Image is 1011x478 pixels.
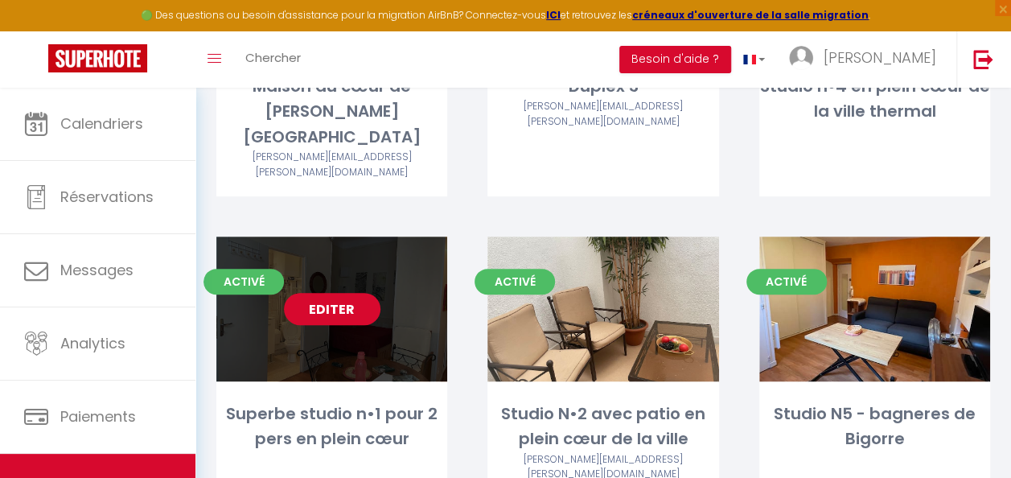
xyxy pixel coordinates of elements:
div: Airbnb [487,99,718,130]
div: Maison au cœur de [PERSON_NAME][GEOGRAPHIC_DATA] [216,74,447,150]
span: Activé [203,269,284,295]
span: Chercher [245,49,301,66]
a: Editer [284,293,380,325]
a: Chercher [233,31,313,88]
iframe: Chat [943,406,999,466]
span: Analytics [60,333,125,353]
img: Super Booking [48,44,147,72]
span: [PERSON_NAME] [824,47,936,68]
img: ... [789,46,813,70]
span: Paiements [60,406,136,426]
div: Studio N•2 avec patio en plein cœur de la ville [487,402,718,452]
button: Besoin d'aide ? [619,46,731,73]
span: Activé [746,269,827,295]
img: logout [973,49,993,69]
span: Activé [475,269,555,295]
div: Airbnb [216,150,447,180]
span: Messages [60,260,134,280]
span: Calendriers [60,113,143,134]
span: Réservations [60,187,154,207]
div: Studio N5 - bagneres de Bigorre [759,402,990,452]
a: créneaux d'ouverture de la salle migration [632,8,869,22]
button: Ouvrir le widget de chat LiveChat [13,6,61,55]
div: Superbe studio n•1 pour 2 pers en plein cœur [216,402,447,452]
a: ... [PERSON_NAME] [777,31,956,88]
div: Studio n•4 en plein cœur de la ville thermal [759,74,990,125]
a: ICI [546,8,561,22]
